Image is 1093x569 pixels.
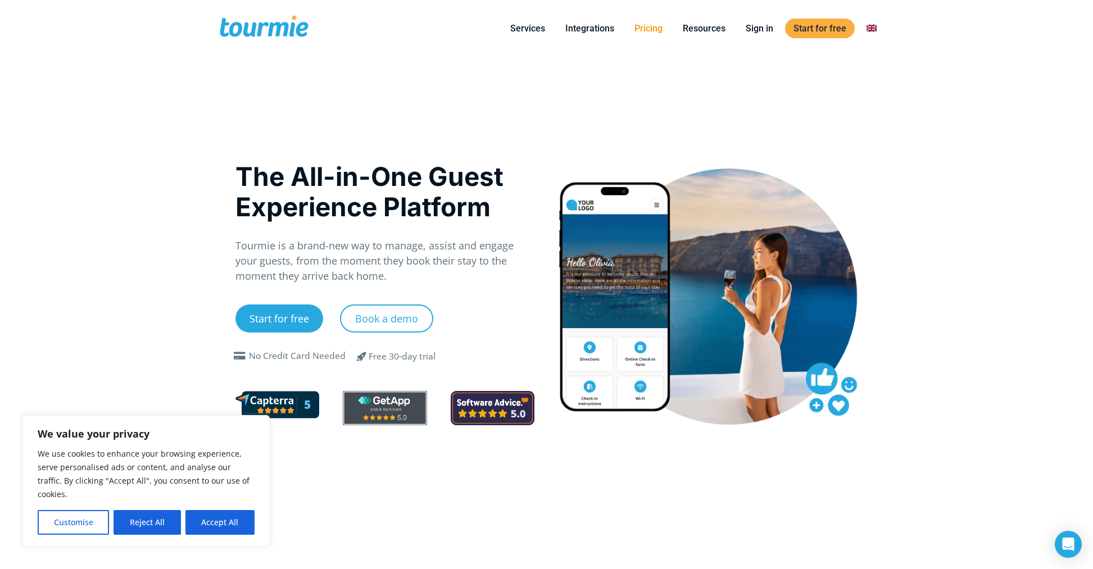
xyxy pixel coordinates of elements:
a: Integrations [557,21,623,35]
a: Start for free [785,19,855,38]
span:  [348,349,375,363]
a: Switch to [858,21,885,35]
div: Open Intercom Messenger [1055,531,1082,558]
h1: The All-in-One Guest Experience Platform [235,161,535,222]
div: No Credit Card Needed [249,349,346,363]
div: Free 30-day trial [369,350,436,363]
a: Start for free [235,304,323,333]
a: Book a demo [340,304,433,333]
p: Tourmie is a brand-new way to manage, assist and engage your guests, from the moment they book th... [235,238,535,284]
button: Accept All [185,510,255,535]
button: Reject All [114,510,180,535]
a: Services [502,21,554,35]
p: We use cookies to enhance your browsing experience, serve personalised ads or content, and analys... [38,447,255,501]
a: Resources [674,21,734,35]
span:  [231,352,249,361]
a: Sign in [737,21,782,35]
p: We value your privacy [38,427,255,440]
button: Customise [38,510,109,535]
a: Pricing [626,21,671,35]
